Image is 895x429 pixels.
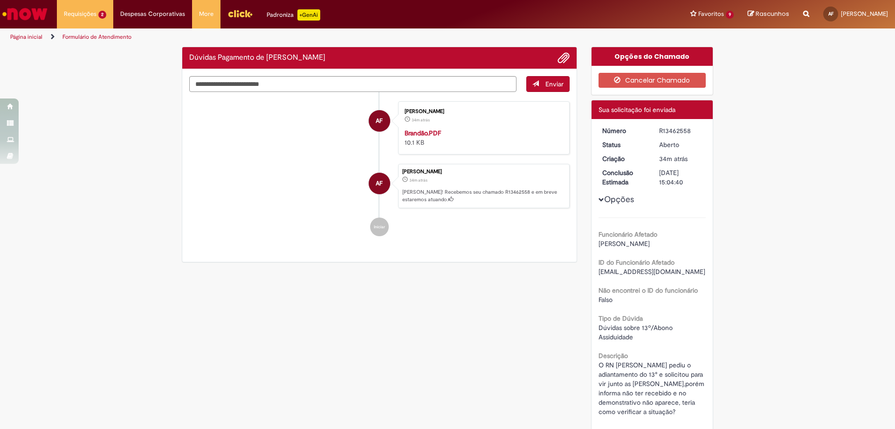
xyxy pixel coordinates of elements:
span: Enviar [545,80,564,88]
button: Cancelar Chamado [599,73,706,88]
div: Ana Luize Silva De Freitas [369,110,390,132]
span: Dúvidas sobre 13º/Abono Assiduidade [599,324,675,341]
a: Brandão.PDF [405,129,441,137]
h2: Dúvidas Pagamento de Salário Histórico de tíquete [189,54,325,62]
ul: Trilhas de página [7,28,590,46]
div: Ana Luize Silva De Freitas [369,173,390,194]
b: Tipo de Dúvida [599,314,643,323]
span: [EMAIL_ADDRESS][DOMAIN_NAME] [599,267,705,276]
span: O RN [PERSON_NAME] pediu o adiantamento do 13° e solicitou para vir junto as [PERSON_NAME],porém ... [599,361,706,416]
span: Sua solicitação foi enviada [599,105,675,114]
li: Ana Luize Silva De Freitas [189,164,570,209]
img: ServiceNow [1,5,49,23]
button: Enviar [526,76,570,92]
p: +GenAi [297,9,320,21]
span: [PERSON_NAME] [599,239,650,248]
a: Página inicial [10,33,42,41]
b: Não encontrei o ID do funcionário [599,286,698,295]
span: 9 [726,11,734,19]
div: [DATE] 15:04:40 [659,168,702,187]
span: 2 [98,11,106,19]
b: ID do Funcionário Afetado [599,258,675,267]
span: Despesas Corporativas [120,9,185,19]
textarea: Digite sua mensagem aqui... [189,76,516,92]
time: 29/08/2025 14:04:34 [412,117,430,123]
dt: Conclusão Estimada [595,168,653,187]
div: R13462558 [659,126,702,135]
div: Aberto [659,140,702,149]
p: [PERSON_NAME]! Recebemos seu chamado R13462558 e em breve estaremos atuando. [402,189,565,203]
dt: Número [595,126,653,135]
b: Funcionário Afetado [599,230,657,239]
span: More [199,9,213,19]
img: click_logo_yellow_360x200.png [227,7,253,21]
a: Rascunhos [748,10,789,19]
span: 34m atrás [409,177,427,183]
time: 29/08/2025 14:04:36 [409,177,427,183]
span: Requisições [64,9,96,19]
ul: Histórico de tíquete [189,92,570,246]
div: [PERSON_NAME] [405,109,560,114]
dt: Criação [595,154,653,163]
div: 29/08/2025 14:04:36 [659,154,702,163]
span: AF [828,11,833,17]
time: 29/08/2025 14:04:36 [659,155,688,163]
div: 10.1 KB [405,128,560,147]
dt: Status [595,140,653,149]
span: Falso [599,295,613,304]
span: 34m atrás [412,117,430,123]
div: Padroniza [267,9,320,21]
span: AF [376,110,383,132]
button: Adicionar anexos [558,52,570,64]
span: 34m atrás [659,155,688,163]
span: Rascunhos [756,9,789,18]
span: Favoritos [698,9,724,19]
div: [PERSON_NAME] [402,169,565,175]
b: Descrição [599,352,628,360]
span: AF [376,172,383,195]
span: [PERSON_NAME] [841,10,888,18]
div: Opções do Chamado [592,47,713,66]
a: Formulário de Atendimento [62,33,131,41]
